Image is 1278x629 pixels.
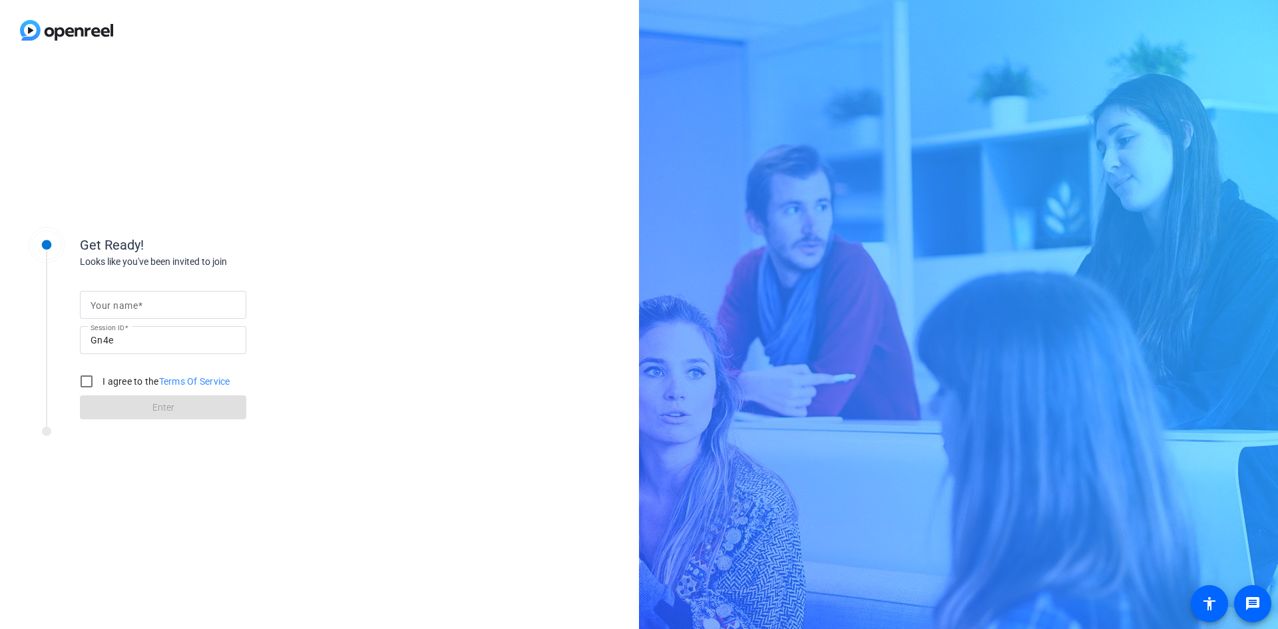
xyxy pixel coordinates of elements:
[159,376,230,387] a: Terms Of Service
[80,235,346,255] div: Get Ready!
[100,375,230,388] label: I agree to the
[1245,596,1261,612] mat-icon: message
[80,255,346,269] div: Looks like you've been invited to join
[1201,596,1217,612] mat-icon: accessibility
[91,323,124,331] mat-label: Session ID
[91,300,138,311] mat-label: Your name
